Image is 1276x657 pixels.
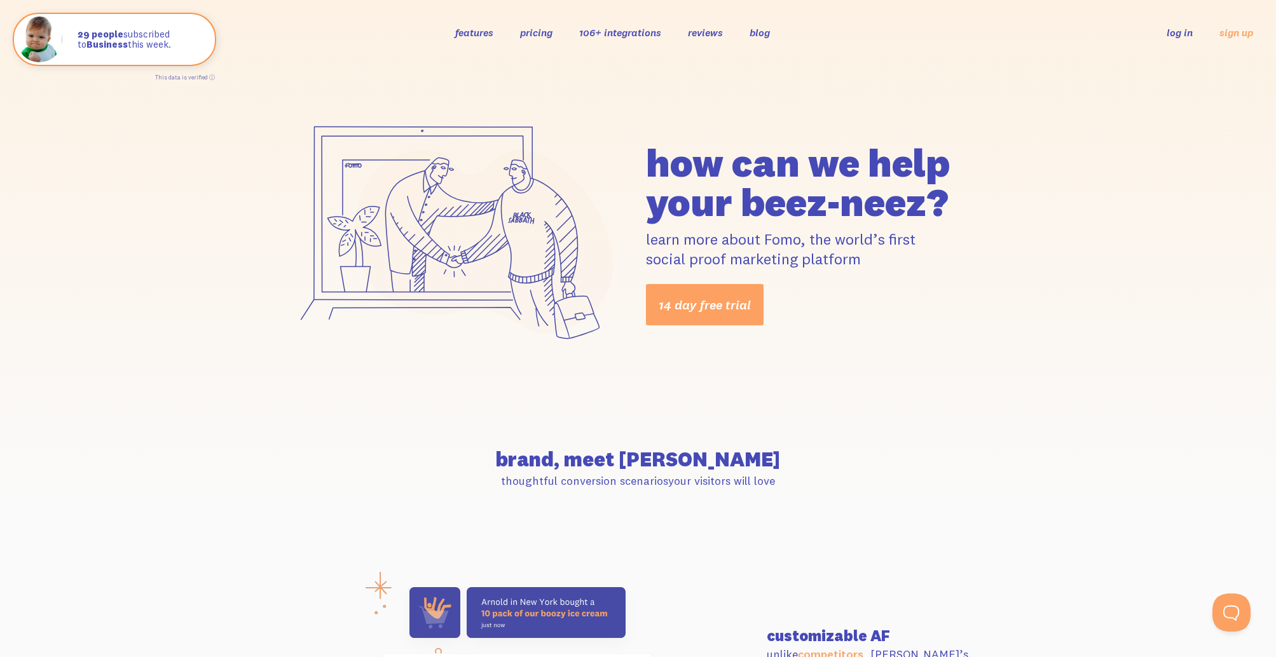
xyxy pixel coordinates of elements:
[1212,593,1251,632] iframe: Help Scout Beacon - Open
[1219,26,1253,39] a: sign up
[455,26,493,39] a: features
[284,473,993,488] p: thoughtful conversion scenarios your visitors will love
[1167,26,1193,39] a: log in
[646,229,993,269] p: learn more about Fomo, the world’s first social proof marketing platform
[78,29,202,50] p: subscribed to this week.
[767,628,993,643] h3: customizable AF
[78,28,123,40] strong: 29 people
[520,26,552,39] a: pricing
[646,143,993,222] h1: how can we help your beez-neez?
[155,74,215,81] a: This data is verified ⓘ
[86,38,128,50] strong: Business
[284,449,993,470] h2: brand, meet [PERSON_NAME]
[646,284,764,325] a: 14 day free trial
[688,26,723,39] a: reviews
[750,26,770,39] a: blog
[17,17,62,62] img: Fomo
[579,26,661,39] a: 106+ integrations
